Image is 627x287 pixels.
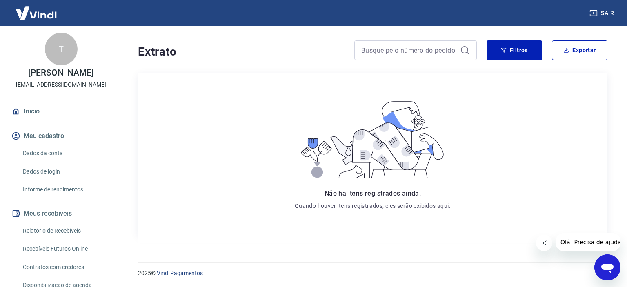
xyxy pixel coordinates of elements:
a: Informe de rendimentos [20,181,112,198]
a: Relatório de Recebíveis [20,222,112,239]
button: Meu cadastro [10,127,112,145]
span: Não há itens registrados ainda. [325,189,421,197]
button: Exportar [552,40,607,60]
a: Vindi Pagamentos [157,270,203,276]
a: Dados de login [20,163,112,180]
a: Recebíveis Futuros Online [20,240,112,257]
iframe: Fechar mensagem [536,235,552,251]
p: 2025 © [138,269,607,278]
p: [EMAIL_ADDRESS][DOMAIN_NAME] [16,80,106,89]
button: Filtros [487,40,542,60]
iframe: Mensagem da empresa [556,233,620,251]
button: Meus recebíveis [10,205,112,222]
input: Busque pelo número do pedido [361,44,457,56]
p: [PERSON_NAME] [28,69,93,77]
span: Olá! Precisa de ajuda? [5,6,69,12]
img: Vindi [10,0,63,25]
div: T [45,33,78,65]
h4: Extrato [138,44,345,60]
iframe: Botão para abrir a janela de mensagens [594,254,620,280]
a: Dados da conta [20,145,112,162]
a: Início [10,102,112,120]
button: Sair [588,6,617,21]
a: Contratos com credores [20,259,112,276]
p: Quando houver itens registrados, eles serão exibidos aqui. [295,202,451,210]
